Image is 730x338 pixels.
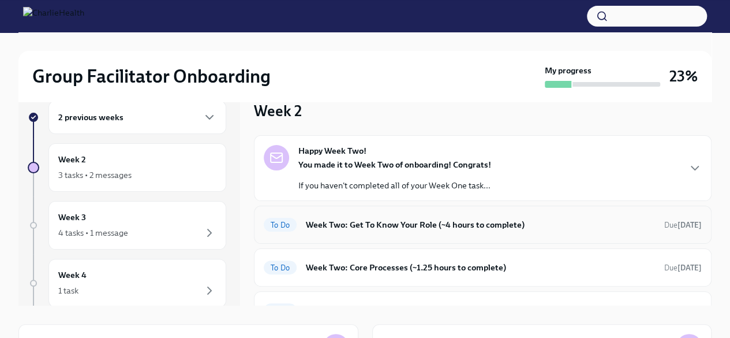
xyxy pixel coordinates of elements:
[298,180,491,191] p: If you haven't completed all of your Week One task...
[28,259,226,307] a: Week 41 task
[669,66,698,87] h3: 23%
[28,143,226,192] a: Week 23 tasks • 2 messages
[298,159,491,170] strong: You made it to Week Two of onboarding! Congrats!
[58,211,86,224] h6: Week 3
[545,65,592,76] strong: My progress
[677,263,702,272] strong: [DATE]
[58,227,128,239] div: 4 tasks • 1 message
[664,220,702,231] span: August 11th, 2025 10:00
[306,261,655,274] h6: Week Two: Core Processes (~1.25 hours to complete)
[677,221,702,229] strong: [DATE]
[28,201,226,250] a: Week 34 tasks • 1 message
[264,263,297,272] span: To Do
[264,301,702,320] a: Week Two: Compliance Crisis Response (~1.5 hours to complete)
[58,169,132,181] div: 3 tasks • 2 messages
[58,285,78,296] div: 1 task
[664,305,702,316] span: August 11th, 2025 10:00
[298,145,366,157] strong: Happy Week Two!
[264,221,297,229] span: To Do
[254,101,302,121] h3: Week 2
[58,153,86,166] h6: Week 2
[664,221,702,229] span: Due
[58,111,123,124] h6: 2 previous weeks
[664,262,702,273] span: August 11th, 2025 10:00
[23,7,84,25] img: CharlieHealth
[664,263,702,272] span: Due
[306,218,655,231] h6: Week Two: Get To Know Your Role (~4 hours to complete)
[264,258,702,277] a: To DoWeek Two: Core Processes (~1.25 hours to complete)Due[DATE]
[58,269,87,281] h6: Week 4
[264,216,702,234] a: To DoWeek Two: Get To Know Your Role (~4 hours to complete)Due[DATE]
[48,101,226,134] div: 2 previous weeks
[306,304,655,317] h6: Week Two: Compliance Crisis Response (~1.5 hours to complete)
[32,65,271,88] h2: Group Facilitator Onboarding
